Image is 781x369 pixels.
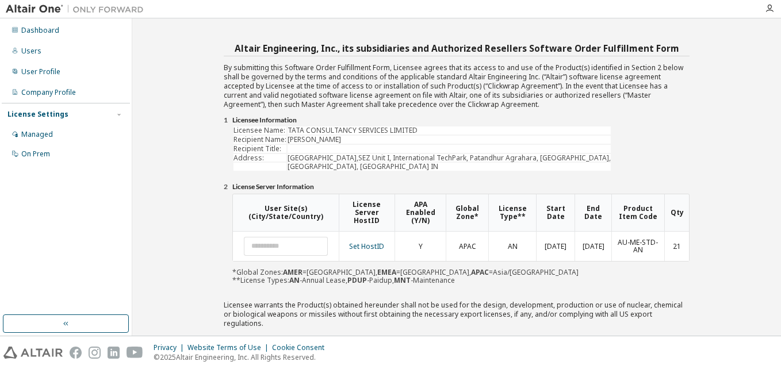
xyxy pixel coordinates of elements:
[6,3,150,15] img: Altair One
[377,267,396,277] b: EMEA
[232,116,690,125] li: Licensee Information
[347,275,367,285] b: PDUP
[339,194,395,231] th: License Server HostID
[232,194,690,285] div: *Global Zones: =[GEOGRAPHIC_DATA], =[GEOGRAPHIC_DATA], =Asia/[GEOGRAPHIC_DATA] **License Types: -...
[289,275,300,285] b: AN
[232,183,690,192] li: License Server Information
[288,126,611,134] td: TATA CONSULTANCY SERVICES LIMITED
[611,194,664,231] th: Product Item Code
[154,343,187,352] div: Privacy
[611,232,664,262] td: AU-ME-STD-AN
[233,145,286,153] td: Recipient Title:
[233,126,286,134] td: Licensee Name:
[233,154,286,162] td: Address:
[288,163,611,171] td: [GEOGRAPHIC_DATA], [GEOGRAPHIC_DATA] IN
[3,347,63,359] img: altair_logo.svg
[233,136,286,144] td: Recipient Name:
[349,241,384,251] a: Set HostID
[471,267,489,277] b: APAC
[536,232,575,262] td: [DATE]
[21,67,60,76] div: User Profile
[7,110,68,119] div: License Settings
[575,232,611,262] td: [DATE]
[488,194,537,231] th: License Type**
[108,347,120,359] img: linkedin.svg
[224,40,690,56] h3: Altair Engineering, Inc., its subsidiaries and Authorized Resellers Software Order Fulfillment Form
[288,154,611,162] td: [GEOGRAPHIC_DATA],SEZ Unit I, International TechPark, Patandhur Agrahara, [GEOGRAPHIC_DATA],
[127,347,143,359] img: youtube.svg
[154,352,331,362] p: © 2025 Altair Engineering, Inc. All Rights Reserved.
[664,194,689,231] th: Qty
[288,136,611,144] td: [PERSON_NAME]
[21,88,76,97] div: Company Profile
[446,232,488,262] td: APAC
[70,347,82,359] img: facebook.svg
[21,47,41,56] div: Users
[395,232,446,262] td: Y
[272,343,331,352] div: Cookie Consent
[664,232,689,262] td: 21
[21,130,53,139] div: Managed
[536,194,575,231] th: Start Date
[233,194,339,231] th: User Site(s) (City/State/Country)
[395,194,446,231] th: APA Enabled (Y/N)
[21,149,50,159] div: On Prem
[187,343,272,352] div: Website Terms of Use
[283,267,303,277] b: AMER
[446,194,488,231] th: Global Zone*
[488,232,537,262] td: AN
[394,275,411,285] b: MNT
[89,347,101,359] img: instagram.svg
[575,194,611,231] th: End Date
[21,26,59,35] div: Dashboard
